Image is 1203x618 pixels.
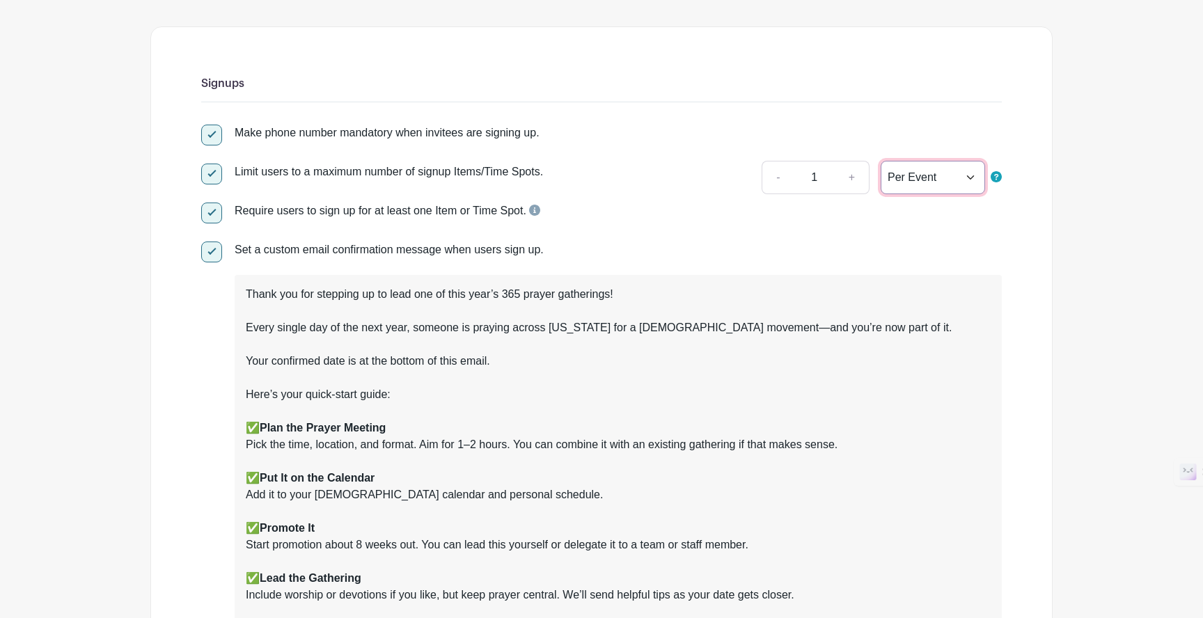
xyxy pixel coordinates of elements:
[246,520,991,570] div: ✅ Start promotion about 8 weeks out. You can lead this yourself or delegate it to a team or staff...
[235,203,540,219] div: Require users to sign up for at least one Item or Time Spot.
[260,572,361,584] strong: Lead the Gathering
[260,522,315,534] strong: Promote It
[201,77,1002,90] h6: Signups
[246,286,991,386] div: Thank you for stepping up to lead one of this year’s 365 prayer gatherings! Every single day of t...
[235,241,1002,258] div: Set a custom email confirmation message when users sign up.
[235,164,543,180] div: Limit users to a maximum number of signup Items/Time Spots.
[260,422,386,434] strong: Plan the Prayer Meeting
[246,470,991,520] div: ✅ Add it to your [DEMOGRAPHIC_DATA] calendar and personal schedule.
[835,161,870,194] a: +
[260,472,375,484] strong: Put It on the Calendar
[246,386,991,420] div: Here’s your quick-start guide:
[762,161,794,194] a: -
[235,125,540,141] div: Make phone number mandatory when invitees are signing up.
[246,420,991,470] div: ✅ Pick the time, location, and format. Aim for 1–2 hours. You can combine it with an existing gat...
